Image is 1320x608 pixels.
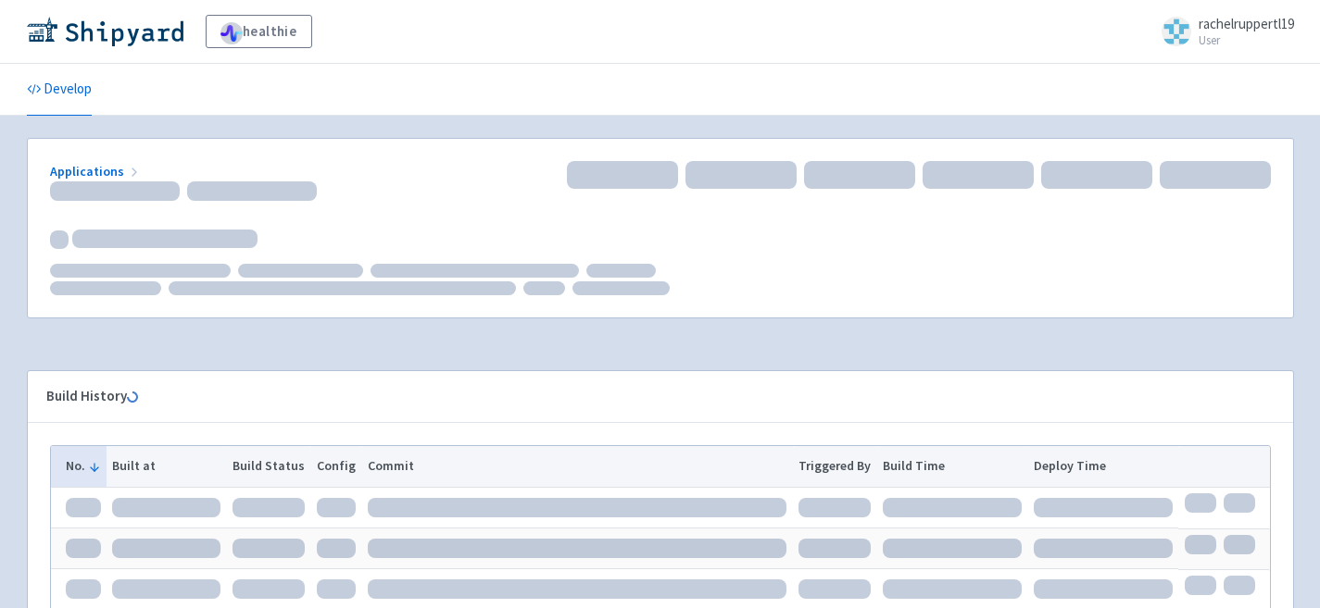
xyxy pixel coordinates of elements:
[1150,17,1294,46] a: rachelruppertl19 User
[1199,15,1294,32] span: rachelruppertl19
[206,15,312,48] a: healthie
[1027,446,1178,487] th: Deploy Time
[27,64,92,116] a: Develop
[107,446,227,487] th: Built at
[46,386,1245,407] div: Build History
[793,446,877,487] th: Triggered By
[50,163,142,180] a: Applications
[227,446,311,487] th: Build Status
[1199,34,1294,46] small: User
[66,456,101,476] button: No.
[27,17,183,46] img: Shipyard logo
[877,446,1028,487] th: Build Time
[361,446,793,487] th: Commit
[310,446,361,487] th: Config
